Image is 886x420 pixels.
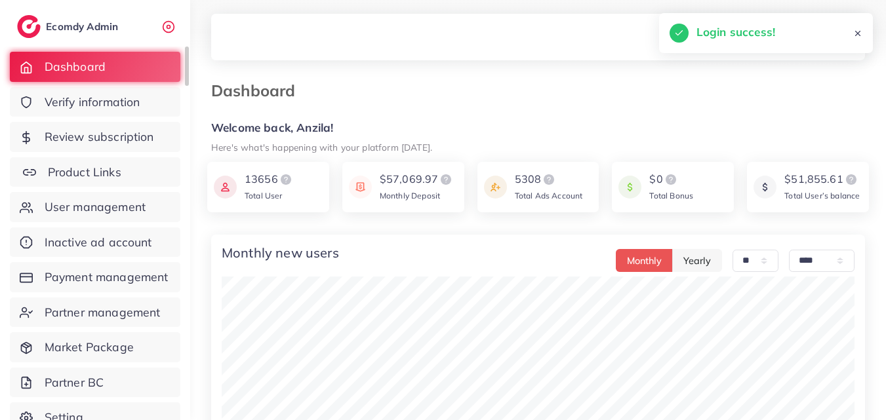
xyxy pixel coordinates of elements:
[10,157,180,187] a: Product Links
[541,172,557,187] img: logo
[696,24,775,41] h5: Login success!
[17,15,41,38] img: logo
[46,20,121,33] h2: Ecomdy Admin
[10,52,180,82] a: Dashboard
[843,172,859,187] img: logo
[380,172,454,187] div: $57,069.97
[45,128,154,145] span: Review subscription
[754,172,776,202] img: icon payment
[484,172,507,202] img: icon payment
[45,94,140,111] span: Verify information
[245,172,294,187] div: 13656
[10,368,180,398] a: Partner BC
[45,374,104,391] span: Partner BC
[211,81,306,100] h3: Dashboard
[618,172,641,202] img: icon payment
[278,172,294,187] img: logo
[10,262,180,292] a: Payment management
[45,339,134,356] span: Market Package
[784,191,860,200] span: Total User’s balance
[616,249,673,272] button: Monthly
[10,227,180,258] a: Inactive ad account
[48,164,121,181] span: Product Links
[45,199,146,216] span: User management
[214,172,237,202] img: icon payment
[10,122,180,152] a: Review subscription
[380,191,440,200] span: Monthly Deposit
[211,142,432,153] small: Here's what's happening with your platform [DATE].
[10,192,180,222] a: User management
[17,15,121,38] a: logoEcomdy Admin
[222,245,339,261] h4: Monthly new users
[349,172,372,202] img: icon payment
[438,172,454,187] img: logo
[211,121,865,135] h5: Welcome back, Anzila!
[663,172,679,187] img: logo
[672,249,722,272] button: Yearly
[649,191,693,200] span: Total Bonus
[45,58,106,75] span: Dashboard
[515,191,583,200] span: Total Ads Account
[10,87,180,117] a: Verify information
[10,297,180,328] a: Partner management
[45,269,169,286] span: Payment management
[45,234,152,251] span: Inactive ad account
[649,172,693,187] div: $0
[10,332,180,362] a: Market Package
[45,304,161,321] span: Partner management
[515,172,583,187] div: 5308
[245,191,283,200] span: Total User
[784,172,860,187] div: $51,855.61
